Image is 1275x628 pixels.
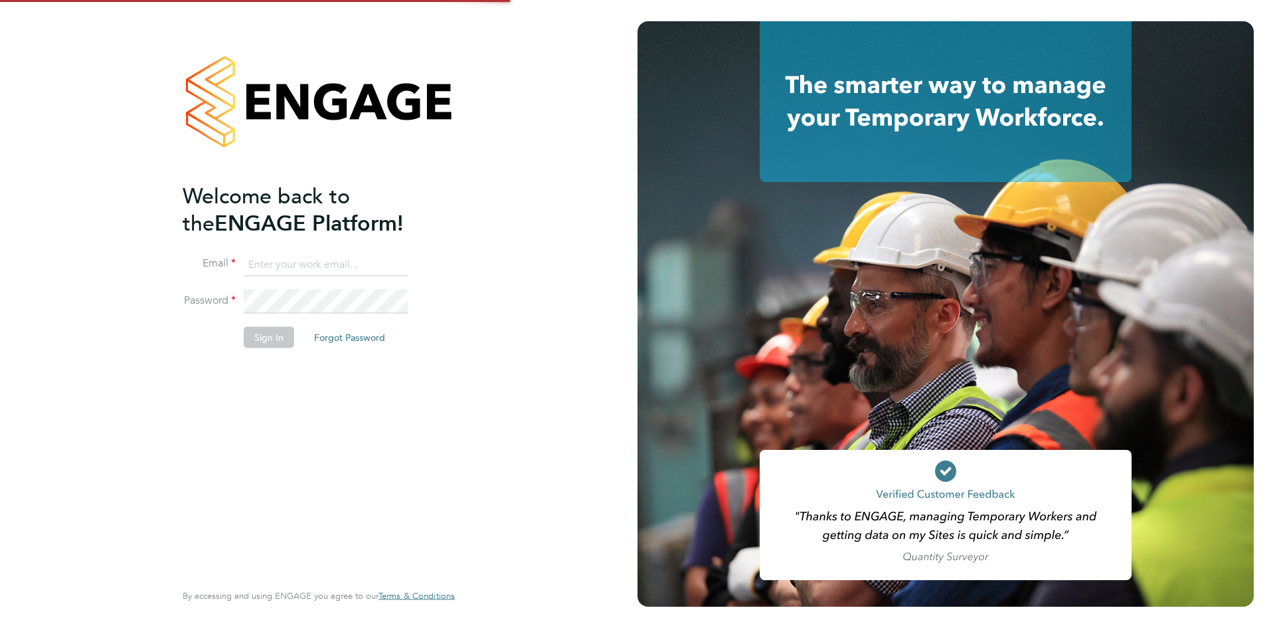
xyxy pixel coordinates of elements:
a: Terms & Conditions [379,591,455,601]
span: Welcome back to the [183,183,350,236]
button: Sign In [244,327,294,348]
label: Email [183,257,236,270]
input: Enter your work email... [244,253,408,276]
h2: ENGAGE Platform! [183,182,442,237]
button: Forgot Password [303,327,396,348]
label: Password [183,294,236,308]
span: By accessing and using ENGAGE you agree to our [183,590,455,601]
